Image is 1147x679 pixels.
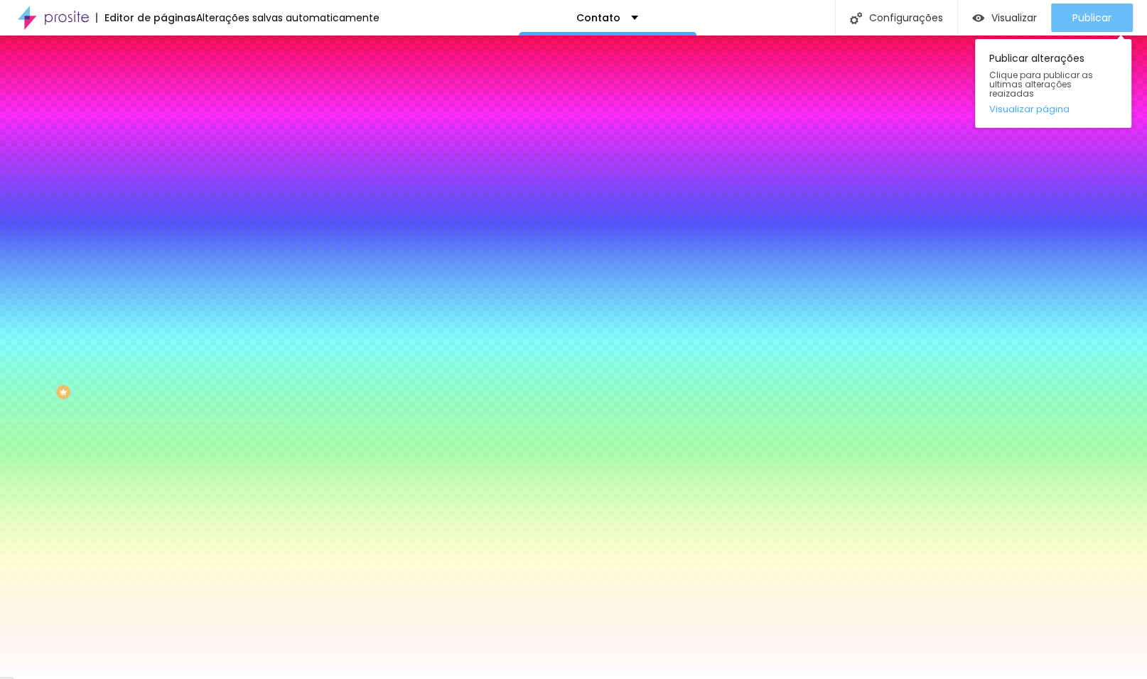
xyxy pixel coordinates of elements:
[972,12,984,24] img: view-1.svg
[1051,4,1133,32] button: Publicar
[576,13,620,23] p: Contato
[96,13,196,23] div: Editor de páginas
[991,12,1037,23] span: Visualizar
[975,39,1131,128] div: Publicar alterações
[958,4,1051,32] button: Visualizar
[196,13,379,23] div: Alterações salvas automaticamente
[850,12,862,24] img: Icone
[989,70,1117,99] span: Clique para publicar as ultimas alterações reaizadas
[989,104,1117,114] a: Visualizar página
[1072,12,1111,23] span: Publicar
